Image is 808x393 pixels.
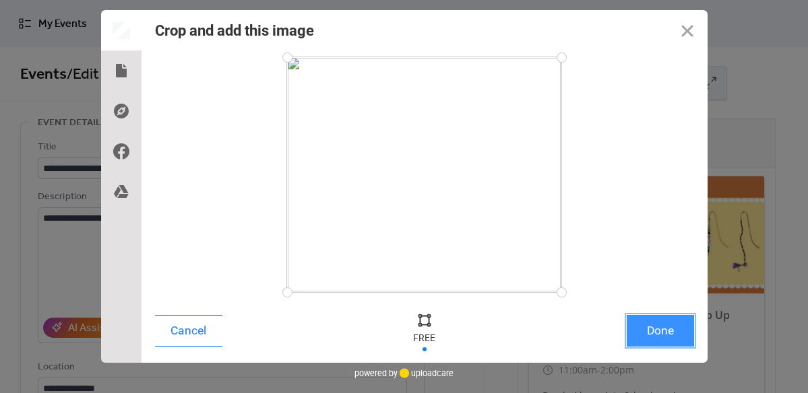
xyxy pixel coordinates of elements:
button: Done [627,315,694,347]
div: Crop and add this image [155,22,314,39]
div: Facebook [101,131,142,172]
button: Close [667,10,708,50]
div: powered by [354,363,454,383]
div: Local Files [101,50,142,91]
button: Cancel [155,315,222,347]
div: Direct Link [101,91,142,131]
a: uploadcare [398,368,454,378]
div: Preview [101,10,142,50]
div: Google Drive [101,172,142,212]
